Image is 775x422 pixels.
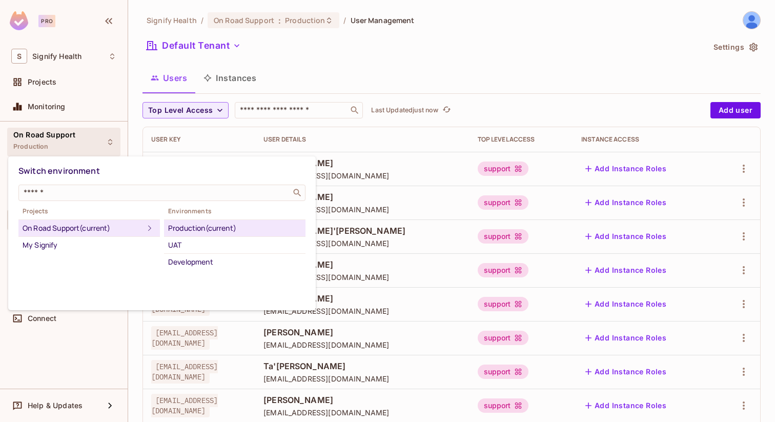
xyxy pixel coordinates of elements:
[18,165,100,176] span: Switch environment
[168,222,301,234] div: Production (current)
[164,207,305,215] span: Environments
[168,256,301,268] div: Development
[168,239,301,251] div: UAT
[23,222,144,234] div: On Road Support (current)
[18,207,160,215] span: Projects
[23,239,156,251] div: My Signify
